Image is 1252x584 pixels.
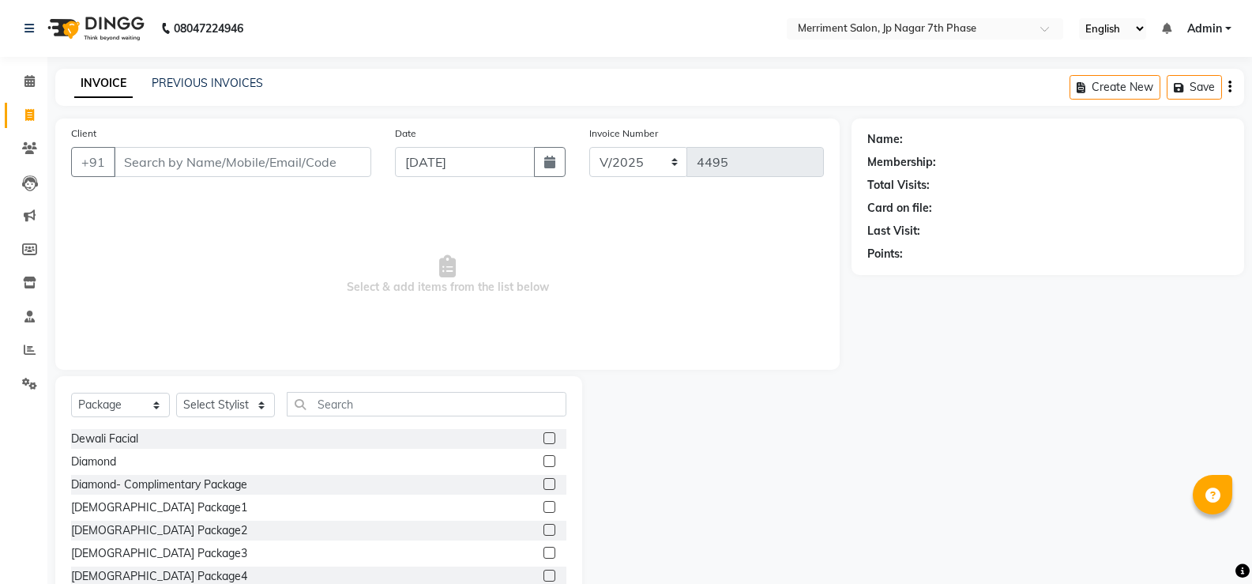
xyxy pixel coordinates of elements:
label: Date [395,126,416,141]
span: Select & add items from the list below [71,196,824,354]
label: Invoice Number [589,126,658,141]
input: Search [287,392,566,416]
input: Search by Name/Mobile/Email/Code [114,147,371,177]
img: logo [40,6,149,51]
button: Save [1167,75,1222,100]
div: Diamond [71,454,116,470]
div: Dewali Facial [71,431,138,447]
div: [DEMOGRAPHIC_DATA] Package2 [71,522,247,539]
button: Create New [1070,75,1160,100]
div: [DEMOGRAPHIC_DATA] Package3 [71,545,247,562]
a: PREVIOUS INVOICES [152,76,263,90]
iframe: chat widget [1186,521,1236,568]
div: Last Visit: [867,223,920,239]
div: Membership: [867,154,936,171]
div: Points: [867,246,903,262]
button: +91 [71,147,115,177]
b: 08047224946 [174,6,243,51]
div: Diamond- Complimentary Package [71,477,247,493]
label: Client [71,126,96,141]
div: Total Visits: [867,177,930,194]
div: Name: [867,131,903,148]
div: [DEMOGRAPHIC_DATA] Package1 [71,499,247,516]
div: Card on file: [867,200,932,217]
a: INVOICE [74,70,133,98]
span: Admin [1187,21,1222,37]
